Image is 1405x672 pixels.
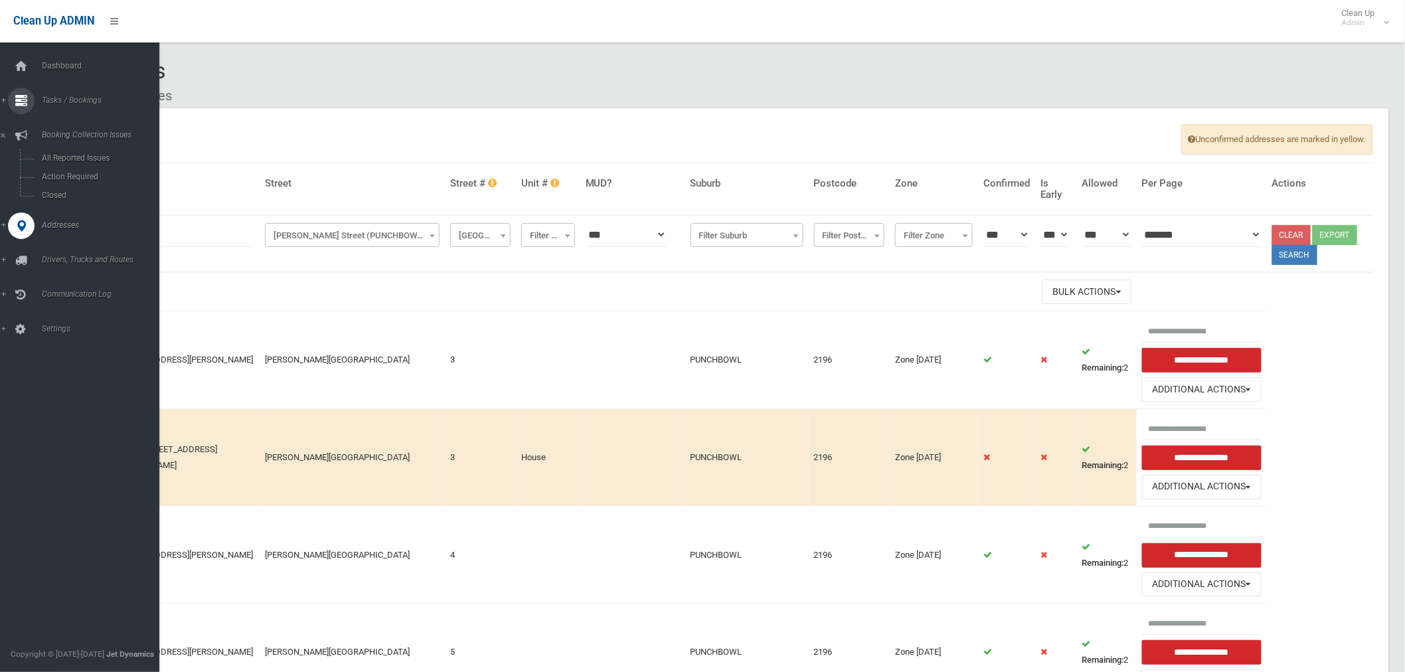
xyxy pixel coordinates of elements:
h4: MUD? [586,178,680,189]
button: Additional Actions [1142,475,1262,499]
span: Drivers, Trucks and Routes [38,255,171,264]
td: 2 [1076,311,1137,409]
td: [PERSON_NAME][GEOGRAPHIC_DATA] [260,409,445,507]
td: Zone [DATE] [890,409,978,507]
span: Settings [38,324,171,333]
button: Export [1313,225,1357,245]
td: [PERSON_NAME][GEOGRAPHIC_DATA] [260,506,445,604]
td: 2 [1076,506,1137,604]
span: Filter Postcode [817,226,881,245]
td: 2196 [809,506,890,604]
h4: Postcode [814,178,884,189]
h4: Zone [895,178,973,189]
span: Addresses [38,220,171,230]
h4: Street # [450,178,511,189]
span: Copyright © [DATE]-[DATE] [11,649,104,659]
span: Clean Up ADMIN [13,15,94,27]
td: [PERSON_NAME][GEOGRAPHIC_DATA] [260,311,445,409]
span: Filter Unit # [521,223,575,247]
span: Communication Log [38,290,171,299]
span: Filter Street # [454,226,507,245]
strong: Remaining: [1082,558,1123,568]
strong: Remaining: [1082,363,1123,373]
td: Zone [DATE] [890,506,978,604]
td: Zone [DATE] [890,311,978,409]
button: Additional Actions [1142,572,1262,597]
span: Weyland Street (PUNCHBOWL) [265,223,440,247]
a: Clear [1272,225,1311,245]
span: Weyland Street (PUNCHBOWL) [268,226,436,245]
a: House/[STREET_ADDRESS][PERSON_NAME] [113,444,217,470]
a: [STREET_ADDRESS][PERSON_NAME] [113,355,253,365]
a: [STREET_ADDRESS][PERSON_NAME] [113,550,253,560]
span: Filter Zone [898,226,969,245]
span: Dashboard [38,61,171,70]
td: 4 [445,506,516,604]
h4: Street [265,178,440,189]
span: Unconfirmed addresses are marked in yellow. [1181,124,1373,155]
button: Search [1272,245,1317,265]
td: House [516,409,580,507]
h4: Is Early [1040,178,1071,200]
td: 2196 [809,409,890,507]
strong: Jet Dynamics [106,649,154,659]
span: Closed [38,191,159,200]
span: Filter Unit # [525,226,572,245]
button: Additional Actions [1142,377,1262,402]
button: Bulk Actions [1042,280,1131,304]
td: 3 [445,409,516,507]
span: Tasks / Bookings [38,96,171,105]
h4: Unit # [521,178,575,189]
h4: Per Page [1142,178,1262,189]
strong: Remaining: [1082,655,1123,665]
td: 2 [1076,409,1137,507]
h4: Confirmed [983,178,1030,189]
a: [STREET_ADDRESS][PERSON_NAME] [113,647,253,657]
td: 3 [445,311,516,409]
h4: Actions [1272,178,1368,189]
span: Action Required [38,172,159,181]
h4: Address [113,178,254,189]
small: Admin [1342,18,1375,28]
h4: Allowed [1082,178,1131,189]
td: PUNCHBOWL [685,311,809,409]
td: PUNCHBOWL [685,506,809,604]
span: Booking Collection Issues [38,130,171,139]
strong: Remaining: [1082,460,1123,470]
td: 2196 [809,311,890,409]
span: Filter Suburb [694,226,800,245]
span: Filter Street # [450,223,511,247]
span: Filter Zone [895,223,973,247]
span: Clean Up [1335,8,1388,28]
span: Filter Postcode [814,223,884,247]
h4: Suburb [691,178,803,189]
span: All Reported Issues [38,153,159,163]
td: PUNCHBOWL [685,409,809,507]
span: Filter Suburb [691,223,803,247]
